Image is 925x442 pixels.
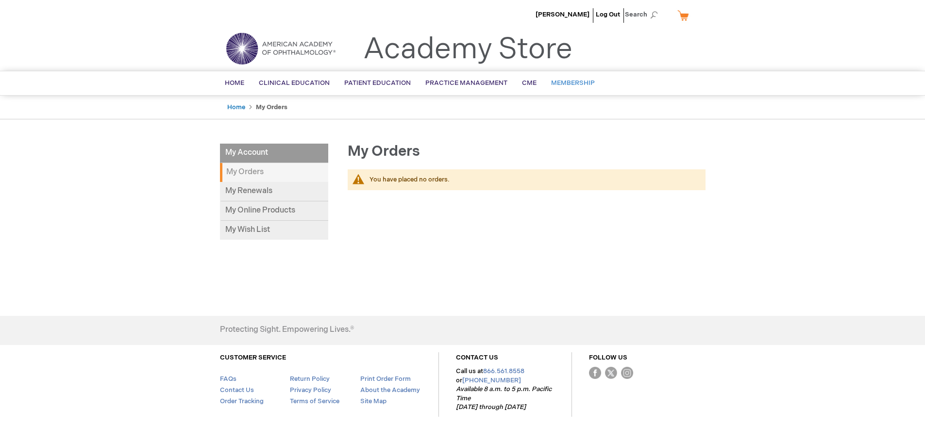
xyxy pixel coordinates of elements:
span: Practice Management [425,79,507,87]
span: Patient Education [344,79,411,87]
a: Home [227,103,245,111]
a: About the Academy [360,386,420,394]
span: Search [625,5,662,24]
img: instagram [621,367,633,379]
span: You have placed no orders. [370,176,450,183]
a: FOLLOW US [589,354,627,361]
a: Academy Store [363,32,572,67]
h4: Protecting Sight. Empowering Lives.® [220,326,354,334]
strong: My Orders [256,103,287,111]
a: 866.561.8558 [483,367,524,375]
span: Home [225,79,244,87]
a: [PERSON_NAME] [536,11,589,18]
a: Order Tracking [220,397,264,405]
a: CONTACT US [456,354,498,361]
strong: My Orders [220,163,328,182]
a: My Renewals [220,182,328,201]
a: Print Order Form [360,375,411,383]
a: Contact Us [220,386,254,394]
span: My Orders [348,143,420,160]
a: Privacy Policy [290,386,331,394]
a: [PHONE_NUMBER] [462,377,521,384]
em: Available 8 a.m. to 5 p.m. Pacific Time [DATE] through [DATE] [456,385,552,411]
span: Clinical Education [259,79,330,87]
span: CME [522,79,537,87]
a: CUSTOMER SERVICE [220,354,286,361]
a: My Online Products [220,201,328,221]
a: Return Policy [290,375,330,383]
a: FAQs [220,375,236,383]
span: Membership [551,79,595,87]
a: Terms of Service [290,397,339,405]
a: My Wish List [220,221,328,240]
img: Facebook [589,367,601,379]
img: Twitter [605,367,617,379]
a: Site Map [360,397,387,405]
a: Log Out [596,11,620,18]
p: Call us at or [456,367,555,412]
